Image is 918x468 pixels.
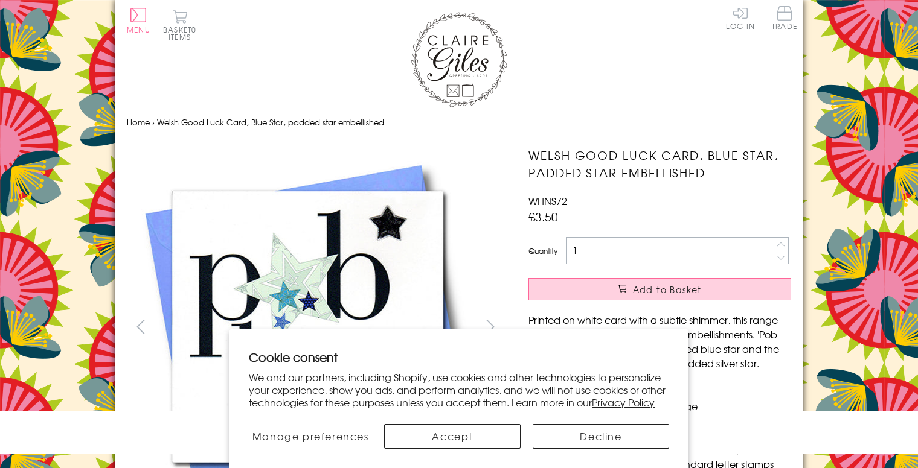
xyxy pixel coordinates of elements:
button: Menu [127,8,150,33]
button: Basket0 items [163,10,196,40]
a: Log In [726,6,755,30]
button: Decline [533,424,669,449]
span: Trade [772,6,797,30]
button: next [477,313,504,340]
a: Privacy Policy [592,395,655,409]
nav: breadcrumbs [127,110,791,135]
button: Manage preferences [249,424,372,449]
p: We and our partners, including Shopify, use cookies and other technologies to personalize your ex... [249,371,669,408]
span: WHNS72 [528,194,567,208]
a: Home [127,116,150,128]
img: Claire Giles Greetings Cards [411,12,507,107]
button: prev [127,313,154,340]
span: £3.50 [528,208,558,225]
span: 0 items [169,24,196,42]
span: Menu [127,24,150,35]
span: › [152,116,155,128]
button: Add to Basket [528,278,791,300]
h2: Cookie consent [249,349,669,365]
span: Add to Basket [633,283,702,296]
label: Quantity [528,245,557,256]
span: Welsh Good Luck Card, Blue Star, padded star embellished [157,116,384,128]
button: Accept [384,424,521,449]
h1: Welsh Good Luck Card, Blue Star, padded star embellished [528,147,791,182]
span: Manage preferences [252,429,369,443]
a: Trade [772,6,797,32]
p: Printed on white card with a subtle shimmer, this range has large graphics and beautiful embellis... [528,312,791,370]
